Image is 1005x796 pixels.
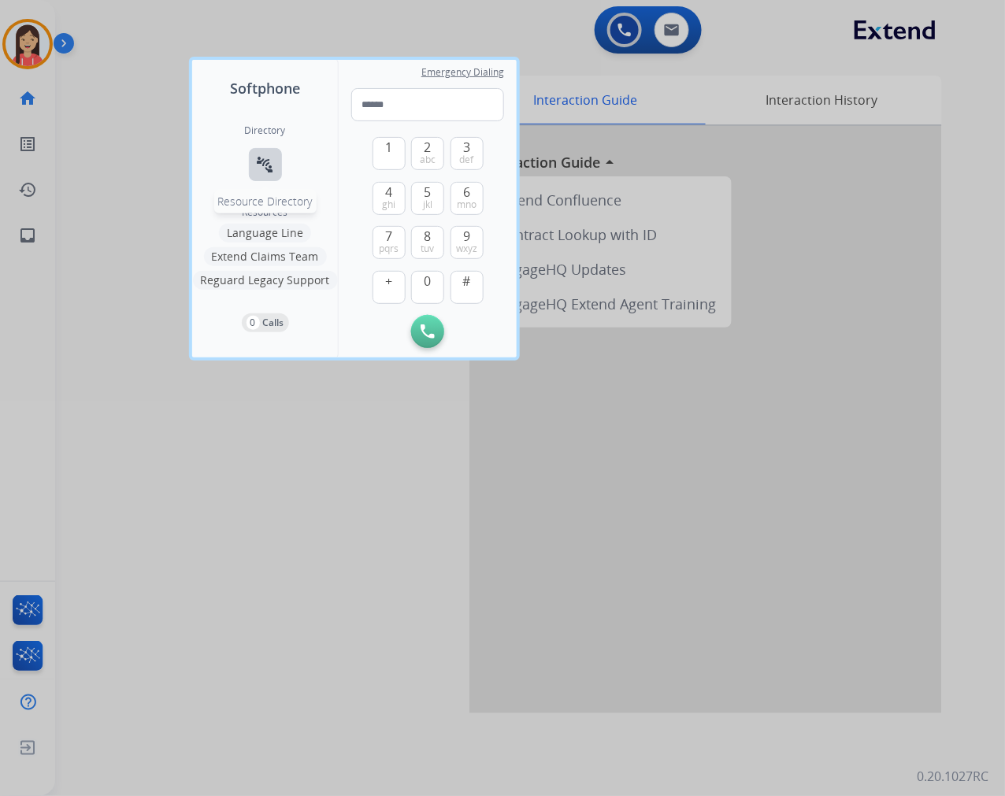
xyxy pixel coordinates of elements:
[463,272,471,291] span: #
[463,138,470,157] span: 3
[423,198,432,211] span: jkl
[385,183,392,202] span: 4
[425,227,432,246] span: 8
[373,271,406,304] button: +
[245,124,286,137] h2: Directory
[425,272,432,291] span: 0
[373,182,406,215] button: 4ghi
[425,138,432,157] span: 2
[385,227,392,246] span: 7
[219,224,311,243] button: Language Line
[242,313,289,332] button: 0Calls
[230,77,300,99] span: Softphone
[457,198,477,211] span: mno
[451,137,484,170] button: 3def
[218,194,313,209] span: Resource Directory
[385,272,392,291] span: +
[411,271,444,304] button: 0
[456,243,477,255] span: wxyz
[204,247,327,266] button: Extend Claims Team
[421,243,435,255] span: tuv
[373,226,406,259] button: 7pqrs
[460,154,474,166] span: def
[421,324,435,339] img: call-button
[247,316,260,330] p: 0
[193,271,338,290] button: Reguard Legacy Support
[385,138,392,157] span: 1
[451,226,484,259] button: 9wxyz
[411,182,444,215] button: 5jkl
[451,182,484,215] button: 6mno
[463,227,470,246] span: 9
[463,183,470,202] span: 6
[421,66,504,79] span: Emergency Dialing
[379,243,399,255] span: pqrs
[420,154,436,166] span: abc
[256,155,275,174] mat-icon: connect_without_contact
[411,226,444,259] button: 8tuv
[373,137,406,170] button: 1
[249,148,282,181] button: Resource Directory
[425,183,432,202] span: 5
[382,198,395,211] span: ghi
[263,316,284,330] p: Calls
[411,137,444,170] button: 2abc
[451,271,484,304] button: #
[918,768,989,787] p: 0.20.1027RC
